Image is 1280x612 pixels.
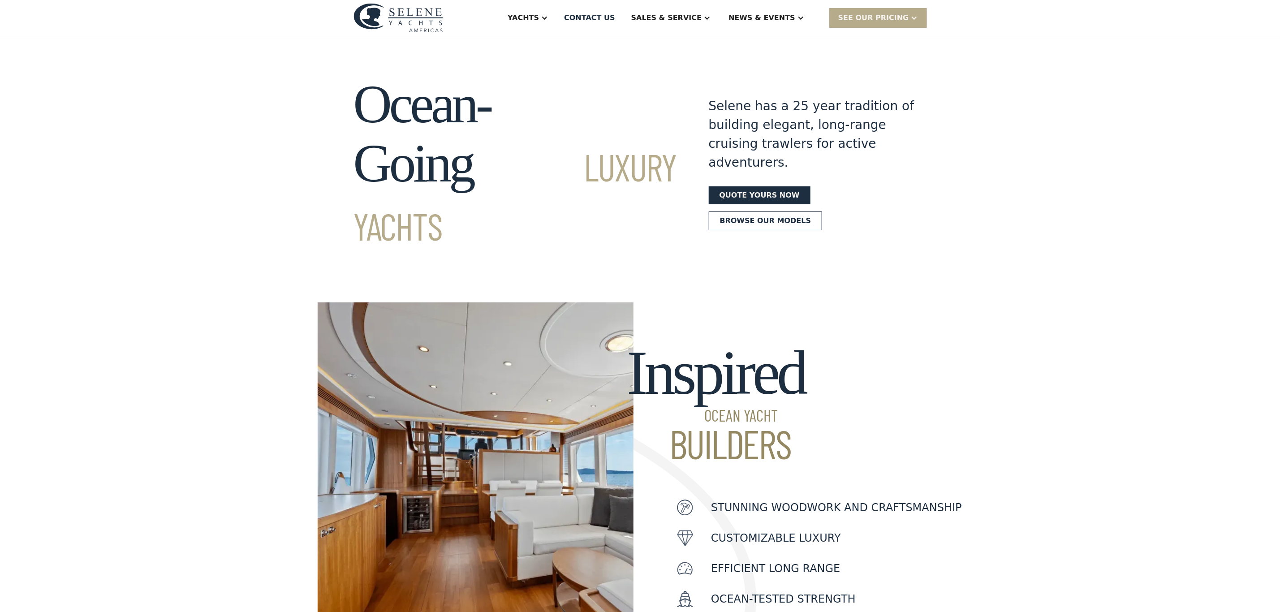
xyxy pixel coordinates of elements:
[508,13,539,23] div: Yachts
[709,211,823,230] a: Browse our models
[677,530,693,546] img: icon
[711,560,840,577] p: Efficient Long Range
[709,186,810,204] a: Quote yours now
[829,8,927,27] div: SEE Our Pricing
[838,13,909,23] div: SEE Our Pricing
[627,407,805,423] span: Ocean Yacht
[564,13,615,23] div: Contact US
[711,591,856,607] p: Ocean-Tested Strength
[709,97,915,172] div: Selene has a 25 year tradition of building elegant, long-range cruising trawlers for active adven...
[631,13,702,23] div: Sales & Service
[353,75,677,252] h1: Ocean-Going
[711,530,841,546] p: customizable luxury
[353,144,677,248] span: Luxury Yachts
[627,338,805,464] h2: Inspired
[728,13,795,23] div: News & EVENTS
[711,500,962,516] p: Stunning woodwork and craftsmanship
[353,3,443,32] img: logo
[627,423,805,464] span: Builders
